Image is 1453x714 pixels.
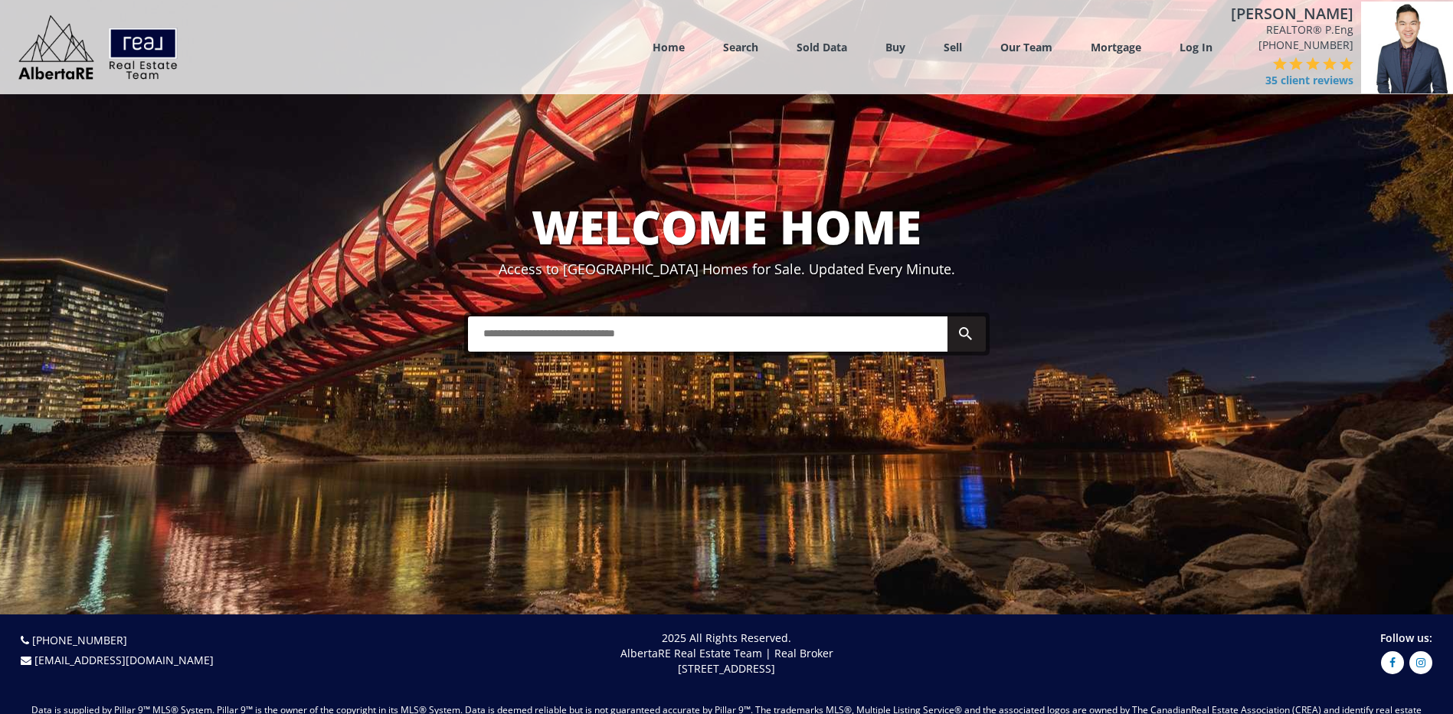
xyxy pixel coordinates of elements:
[1323,57,1337,70] img: 4 of 5 stars
[723,40,758,54] a: Search
[1273,57,1287,70] img: 1 of 5 stars
[1361,2,1453,93] img: gm5DzZI0avsyf8hLB85n0pxcA2bRerI1ofHaatBb.jpeg
[32,633,127,647] a: [PHONE_NUMBER]
[4,201,1449,252] h1: WELCOME HOME
[1000,40,1052,54] a: Our Team
[944,40,962,54] a: Sell
[1180,40,1212,55] a: Log In
[1306,57,1320,70] img: 3 of 5 stars
[1289,57,1303,70] img: 2 of 5 stars
[1091,40,1141,54] a: Mortgage
[1258,38,1353,52] a: [PHONE_NUMBER]
[653,40,685,54] a: Home
[885,40,905,54] a: Buy
[376,630,1077,676] p: 2025 All Rights Reserved. AlbertaRE Real Estate Team | Real Broker
[678,661,775,676] span: [STREET_ADDRESS]
[1265,73,1353,88] span: 35 client reviews
[34,653,214,667] a: [EMAIL_ADDRESS][DOMAIN_NAME]
[1340,57,1353,70] img: 5 of 5 stars
[1231,22,1353,38] span: REALTOR® P.Eng
[11,11,185,84] img: Logo
[1380,630,1432,645] span: Follow us:
[1231,5,1353,22] h4: [PERSON_NAME]
[499,260,955,278] span: Access to [GEOGRAPHIC_DATA] Homes for Sale. Updated Every Minute.
[797,40,847,54] a: Sold Data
